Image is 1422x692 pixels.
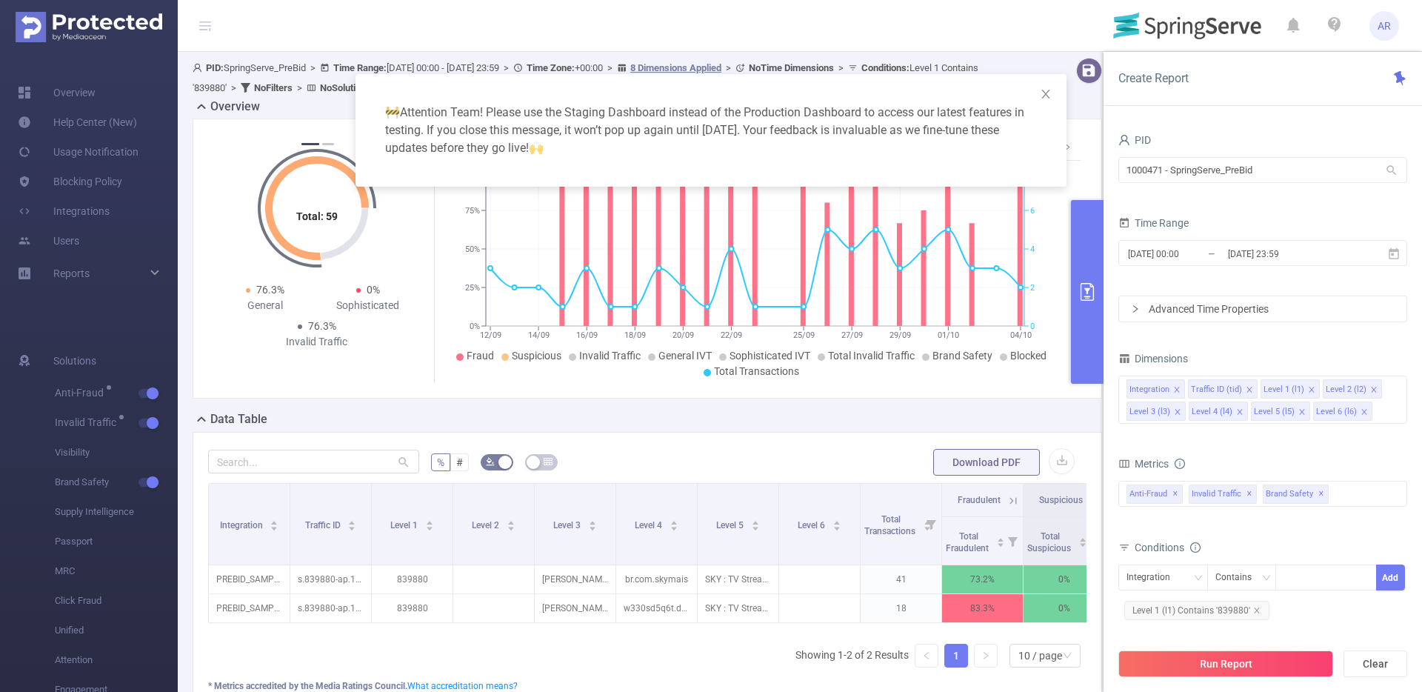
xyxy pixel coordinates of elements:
i: icon: close [1246,386,1253,395]
i: icon: close [1236,408,1244,417]
span: Metrics [1118,458,1169,470]
div: Level 6 (l6) [1316,402,1357,422]
span: Create Report [1118,71,1189,85]
button: Run Report [1118,651,1333,677]
div: icon: rightAdvanced Time Properties [1119,296,1406,322]
input: Start date [1126,244,1246,264]
span: highfive [529,141,544,155]
i: icon: close [1173,386,1181,395]
i: icon: down [1194,573,1203,584]
span: ✕ [1246,485,1252,503]
span: Time Range [1118,217,1189,229]
i: icon: close [1174,408,1181,417]
i: icon: close [1308,386,1315,395]
i: icon: close [1298,408,1306,417]
span: Dimensions [1118,353,1188,365]
i: icon: close [1361,408,1368,417]
span: Conditions [1135,542,1201,553]
span: Anti-Fraud [1126,485,1183,504]
button: Close [1025,74,1066,116]
div: Traffic ID (tid) [1191,380,1242,399]
span: ✕ [1318,485,1324,503]
div: Contains [1215,565,1262,590]
i: icon: info-circle [1190,542,1201,553]
button: Clear [1343,651,1407,677]
li: Level 6 (l6) [1313,402,1372,421]
span: Level 1 (l1) Contains '839880' [1124,601,1269,620]
div: Integration [1126,565,1181,590]
li: Integration [1126,379,1185,399]
i: icon: close [1370,386,1378,395]
i: icon: close [1253,607,1261,614]
div: Attention Team! Please use the Staging Dashboard instead of the Production Dashboard to access ou... [373,92,1049,169]
input: End date [1226,244,1346,264]
div: Level 2 (l2) [1326,380,1366,399]
li: Level 5 (l5) [1251,402,1310,421]
span: Invalid Traffic [1189,485,1257,504]
i: icon: right [1131,305,1140,313]
i: icon: user [1118,134,1130,146]
button: Add [1376,565,1405,590]
i: icon: info-circle [1175,459,1185,469]
span: PID [1118,134,1151,146]
div: Level 3 (l3) [1129,402,1170,422]
span: Brand Safety [1263,485,1329,504]
i: icon: down [1262,573,1271,584]
div: Level 1 (l1) [1264,380,1304,399]
div: Level 4 (l4) [1192,402,1232,422]
li: Traffic ID (tid) [1188,379,1258,399]
div: Integration [1129,380,1169,399]
span: ✕ [1172,485,1178,503]
span: warning [385,105,400,119]
li: Level 1 (l1) [1261,379,1320,399]
i: icon: close [1040,88,1052,100]
div: Level 5 (l5) [1254,402,1295,422]
li: Level 2 (l2) [1323,379,1382,399]
li: Level 4 (l4) [1189,402,1248,421]
li: Level 3 (l3) [1126,402,1186,421]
